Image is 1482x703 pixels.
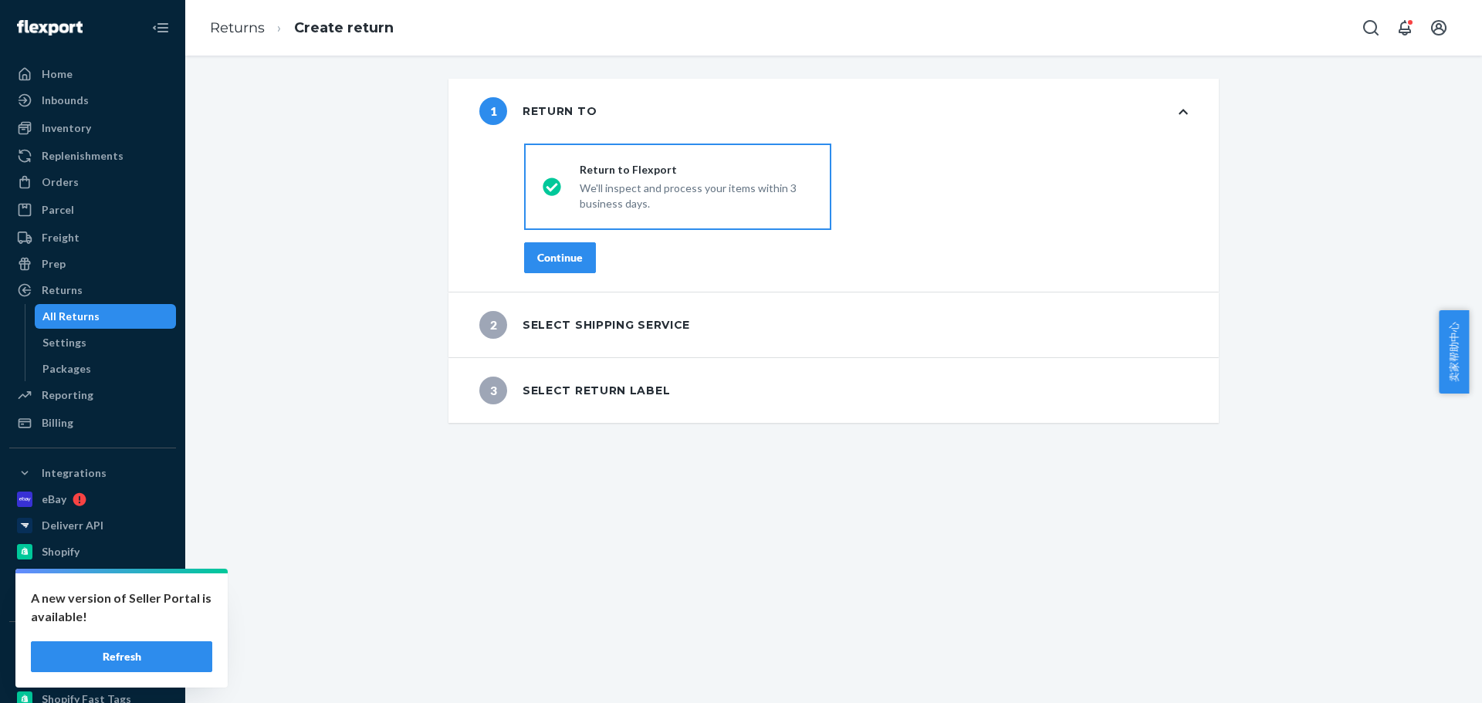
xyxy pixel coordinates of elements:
a: All Returns [35,304,177,329]
div: Packages [42,361,91,377]
div: Return to [479,97,597,125]
a: Walmart [9,566,176,590]
span: 3 [479,377,507,404]
div: Settings [42,335,86,350]
div: Reporting [42,387,93,403]
a: Inbounds [9,88,176,113]
button: 卖家帮助中心 [1439,310,1469,394]
button: Open notifications [1389,12,1420,43]
div: Replenishments [42,148,123,164]
p: A new version of Seller Portal is available! [31,589,212,626]
div: Select shipping service [479,311,690,339]
div: Billing [42,415,73,431]
div: Parcel [42,202,74,218]
a: Replenishments [9,144,176,168]
div: Deliverr API [42,518,103,533]
div: Integrations [42,465,107,481]
button: Close Navigation [145,12,176,43]
a: Parcel [9,198,176,222]
button: Open Search Box [1355,12,1386,43]
a: Inventory [9,116,176,140]
a: Prep [9,252,176,276]
a: Deliverr API [9,513,176,538]
a: Billing [9,411,176,435]
a: Shopify [9,539,176,564]
button: Refresh [31,641,212,672]
div: Prep [42,256,66,272]
button: Continue [524,242,596,273]
ol: breadcrumbs [198,5,406,51]
a: Reporting [9,383,176,407]
button: Open account menu [1423,12,1454,43]
div: Inventory [42,120,91,136]
a: eBay [9,487,176,512]
a: Create return [294,19,394,36]
a: Returns [210,19,265,36]
div: We'll inspect and process your items within 3 business days. [580,177,813,211]
a: Settings [35,330,177,355]
button: Fast Tags [9,634,176,659]
a: eBay Fast Tags [9,661,176,685]
div: Home [42,66,73,82]
a: Orders [9,170,176,194]
a: Add Integration [9,597,176,615]
div: Shopify [42,544,80,559]
div: All Returns [42,309,100,324]
div: Select return label [479,377,670,404]
a: Packages [35,357,177,381]
a: Home [9,62,176,86]
div: Returns [42,282,83,298]
div: Orders [42,174,79,190]
a: Returns [9,278,176,302]
a: Freight [9,225,176,250]
span: 1 [479,97,507,125]
span: 2 [479,311,507,339]
img: Flexport logo [17,20,83,35]
div: eBay [42,492,66,507]
button: Integrations [9,461,176,485]
div: Continue [537,250,583,265]
div: Freight [42,230,80,245]
div: Return to Flexport [580,162,813,177]
div: Inbounds [42,93,89,108]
